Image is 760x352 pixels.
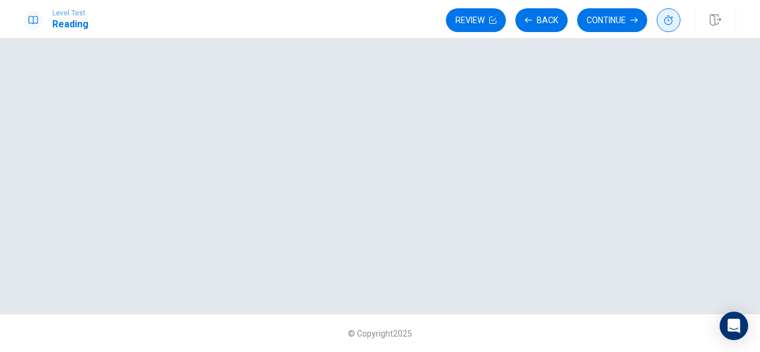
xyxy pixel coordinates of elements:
[52,9,88,17] span: Level Test
[446,8,506,32] button: Review
[52,17,88,31] h1: Reading
[348,329,412,338] span: © Copyright 2025
[577,8,647,32] button: Continue
[515,8,568,32] button: Back
[720,312,748,340] div: Open Intercom Messenger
